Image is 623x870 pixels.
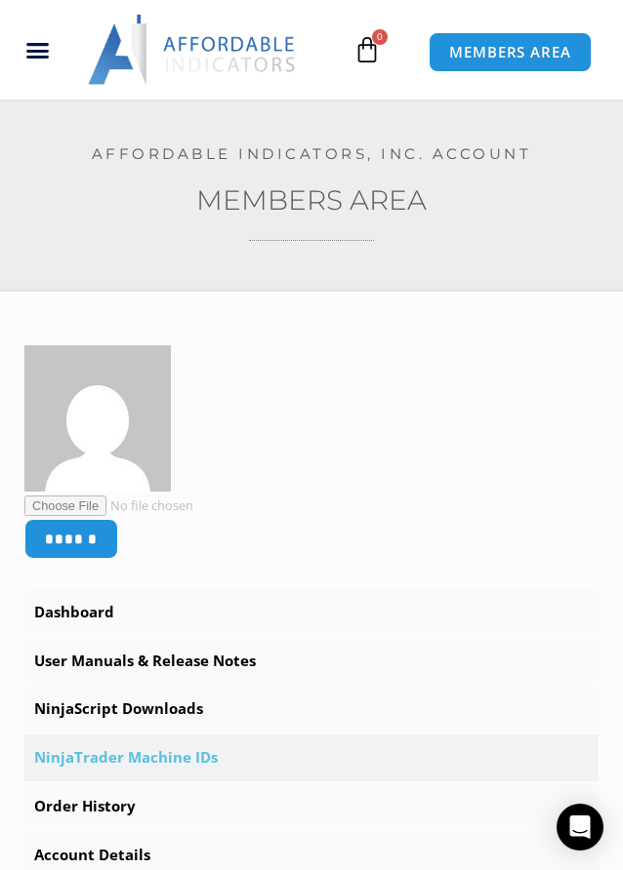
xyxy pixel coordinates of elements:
a: NinjaScript Downloads [24,686,599,732]
a: NinjaTrader Machine IDs [24,734,599,781]
a: Dashboard [24,589,599,636]
div: Menu Toggle [7,31,68,68]
a: Affordable Indicators, Inc. Account [92,144,532,163]
a: User Manuals & Release Notes [24,638,599,685]
a: Members Area [196,183,427,217]
img: LogoAI | Affordable Indicators – NinjaTrader [88,15,298,85]
a: MEMBERS AREA [429,32,592,72]
span: 0 [372,29,388,45]
a: 0 [324,21,410,78]
div: Open Intercom Messenger [557,804,603,850]
img: f69e5b4752c14dcab4e6e90a19867b3a6c256eff3cbd52fcb04f8c086f6d0b0e [24,345,171,492]
a: Order History [24,783,599,830]
span: MEMBERS AREA [449,45,571,59]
